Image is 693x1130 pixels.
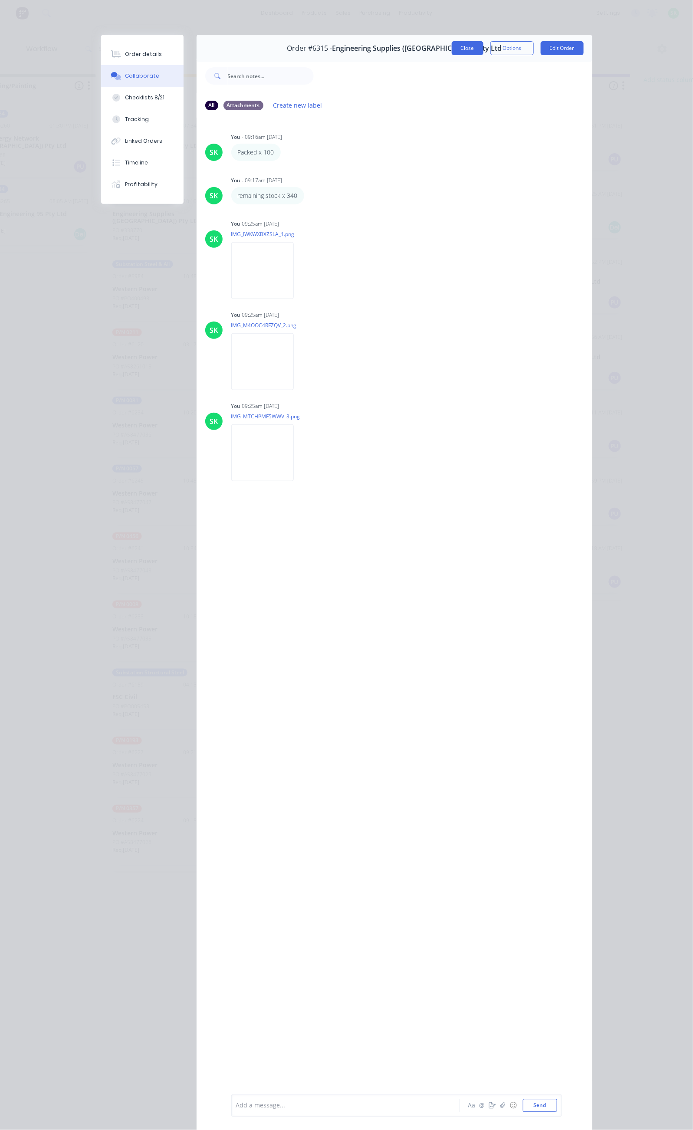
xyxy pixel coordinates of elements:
input: Search notes... [228,67,314,85]
button: Send [523,1099,557,1112]
button: @ [477,1100,487,1111]
button: Edit Order [541,41,584,55]
div: Linked Orders [125,137,162,145]
div: 09:25am [DATE] [242,402,279,410]
div: You [231,133,240,141]
div: - 09:16am [DATE] [242,133,282,141]
button: Create new label [269,99,327,111]
button: Order details [101,43,184,65]
button: Linked Orders [101,130,184,152]
div: Profitability [125,181,158,188]
div: Checklists 8/21 [125,94,164,102]
p: IMG_M4OOC4RFZQV_2.png [231,322,302,329]
button: Profitability [101,174,184,195]
span: Order #6315 - [287,44,332,53]
div: You [231,220,240,228]
p: remaining stock x 340 [238,191,298,200]
div: You [231,311,240,319]
div: 09:25am [DATE] [242,311,279,319]
button: Collaborate [101,65,184,87]
button: Timeline [101,152,184,174]
div: SK [210,416,218,427]
div: You [231,177,240,184]
div: SK [210,325,218,335]
div: Tracking [125,115,149,123]
button: ☺ [508,1100,519,1111]
button: Options [490,41,534,55]
button: Checklists 8/21 [101,87,184,108]
button: Aa [466,1100,477,1111]
div: - 09:17am [DATE] [242,177,282,184]
div: Order details [125,50,162,58]
p: IMG_IWKWXBXZSLA_1.png [231,230,302,238]
div: 09:25am [DATE] [242,220,279,228]
button: Tracking [101,108,184,130]
button: Close [452,41,483,55]
div: Attachments [223,101,263,110]
div: You [231,402,240,410]
div: Timeline [125,159,148,167]
span: Engineering Supplies ([GEOGRAPHIC_DATA]) Pty Ltd [332,44,502,53]
div: SK [210,191,218,201]
div: All [205,101,218,110]
div: SK [210,234,218,244]
p: Packed x 100 [238,148,274,157]
p: IMG_MTCHPMF5WWV_3.png [231,413,302,420]
div: Collaborate [125,72,159,80]
div: SK [210,147,218,158]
